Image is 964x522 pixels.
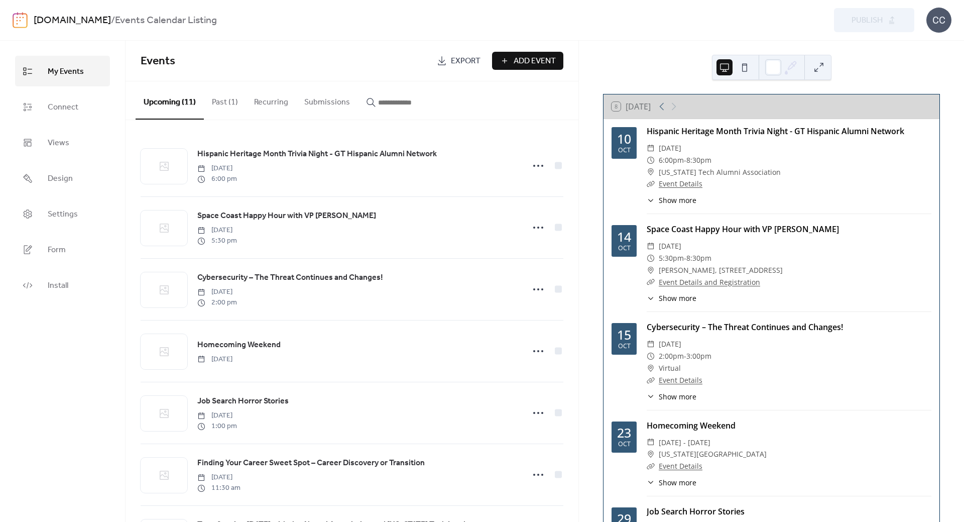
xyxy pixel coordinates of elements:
a: Design [15,163,110,193]
span: - [684,252,686,264]
div: 10 [617,133,631,145]
span: Form [48,242,66,258]
b: Events Calendar Listing [115,11,217,30]
span: Events [141,50,175,72]
div: ​ [647,362,655,374]
span: 6:00pm [659,154,684,166]
div: ​ [647,166,655,178]
a: Job Search Horror Stories [647,506,745,517]
span: Homecoming Weekend [197,339,281,351]
span: Design [48,171,73,186]
span: 8:30pm [686,252,711,264]
span: 5:30pm [659,252,684,264]
a: Homecoming Weekend [197,339,281,352]
a: Hispanic Heritage Month Trivia Night - GT Hispanic Alumni Network [197,148,437,161]
a: Settings [15,198,110,229]
span: [PERSON_NAME], [STREET_ADDRESS] [659,264,783,276]
span: Show more [659,391,696,402]
span: 6:00 pm [197,174,237,184]
div: ​ [647,460,655,472]
span: Virtual [659,362,681,374]
button: Past (1) [204,81,246,119]
a: Space Coast Happy Hour with VP [PERSON_NAME] [197,210,376,223]
span: Space Coast Happy Hour with VP [PERSON_NAME] [197,210,376,222]
span: [US_STATE] Tech Alumni Association [659,166,781,178]
div: Oct [618,343,631,350]
div: Oct [618,147,631,154]
div: ​ [647,264,655,276]
a: Event Details [659,375,702,385]
span: Views [48,135,69,151]
span: Export [451,55,480,67]
a: Homecoming Weekend [647,420,736,431]
button: ​Show more [647,477,696,488]
span: Show more [659,293,696,303]
span: Add Event [514,55,556,67]
span: Connect [48,99,78,115]
span: - [684,154,686,166]
button: Recurring [246,81,296,119]
button: Upcoming (11) [136,81,204,120]
span: - [684,350,686,362]
div: ​ [647,293,655,303]
a: [DOMAIN_NAME] [34,11,111,30]
span: [US_STATE][GEOGRAPHIC_DATA] [659,448,767,460]
span: [DATE] [197,472,240,483]
span: [DATE] [197,287,237,297]
span: Show more [659,477,696,488]
span: Hispanic Heritage Month Trivia Night - GT Hispanic Alumni Network [197,148,437,160]
div: ​ [647,338,655,350]
a: Form [15,234,110,265]
a: Export [429,52,488,70]
span: Settings [48,206,78,222]
span: 1:00 pm [197,421,237,432]
button: ​Show more [647,391,696,402]
div: Oct [618,245,631,252]
div: ​ [647,142,655,154]
span: Cybersecurity – The Threat Continues and Changes! [197,272,383,284]
a: Event Details and Registration [659,277,760,287]
button: Submissions [296,81,358,119]
a: Job Search Horror Stories [197,395,289,408]
div: ​ [647,374,655,386]
b: / [111,11,115,30]
span: 11:30 am [197,483,240,493]
button: ​Show more [647,293,696,303]
span: 5:30 pm [197,236,237,246]
img: logo [13,12,28,28]
span: [DATE] [197,163,237,174]
span: 2:00pm [659,350,684,362]
a: Connect [15,91,110,122]
button: ​Show more [647,195,696,205]
a: Add Event [492,52,563,70]
span: My Events [48,64,84,79]
span: [DATE] [197,354,232,365]
span: [DATE] [197,410,237,421]
div: 14 [617,231,631,243]
span: Finding Your Career Sweet Spot – Career Discovery or Transition [197,457,425,469]
div: CC [926,8,951,33]
a: Views [15,127,110,158]
a: Cybersecurity – The Threat Continues and Changes! [197,271,383,284]
span: [DATE] [197,225,237,236]
a: Cybersecurity – The Threat Continues and Changes! [647,322,843,333]
span: [DATE] [659,240,681,252]
a: Event Details [659,461,702,471]
a: Hispanic Heritage Month Trivia Night - GT Hispanic Alumni Network [647,126,904,137]
div: ​ [647,252,655,264]
div: Oct [618,441,631,448]
div: ​ [647,350,655,362]
div: ​ [647,437,655,449]
div: ​ [647,276,655,288]
div: ​ [647,178,655,190]
span: [DATE] [659,338,681,350]
div: ​ [647,477,655,488]
span: 3:00pm [686,350,711,362]
span: Show more [659,195,696,205]
span: 2:00 pm [197,297,237,308]
span: [DATE] [659,142,681,154]
a: Event Details [659,179,702,188]
a: Finding Your Career Sweet Spot – Career Discovery or Transition [197,457,425,470]
a: Install [15,270,110,300]
div: 15 [617,329,631,341]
